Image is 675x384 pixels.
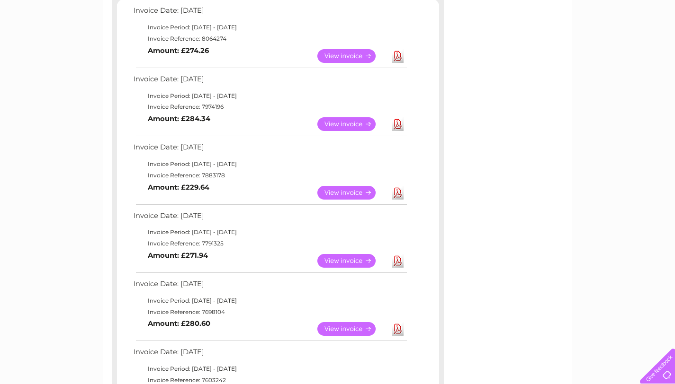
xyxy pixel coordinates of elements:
td: Invoice Date: [DATE] [131,141,408,158]
a: Water [508,40,526,47]
a: View [317,186,387,200]
a: Download [392,254,404,268]
td: Invoice Period: [DATE] - [DATE] [131,363,408,375]
td: Invoice Reference: 7791325 [131,238,408,249]
td: Invoice Date: [DATE] [131,346,408,363]
td: Invoice Reference: 7974196 [131,101,408,113]
a: Energy [532,40,553,47]
td: Invoice Reference: 7883178 [131,170,408,181]
b: Amount: £271.94 [148,251,208,260]
b: Amount: £274.26 [148,46,209,55]
img: logo.png [24,25,72,53]
td: Invoice Date: [DATE] [131,73,408,90]
a: Blog [593,40,606,47]
td: Invoice Period: [DATE] - [DATE] [131,90,408,102]
td: Invoice Reference: 8064274 [131,33,408,44]
td: Invoice Reference: 7698104 [131,306,408,318]
a: View [317,49,387,63]
a: View [317,117,387,131]
b: Amount: £280.60 [148,319,210,328]
div: Clear Business is a trading name of Verastar Limited (registered in [GEOGRAPHIC_DATA] No. 3667643... [114,5,562,46]
a: Download [392,49,404,63]
a: Download [392,186,404,200]
td: Invoice Period: [DATE] - [DATE] [131,158,408,170]
a: View [317,254,387,268]
b: Amount: £284.34 [148,114,210,123]
a: Log out [644,40,666,47]
a: View [317,322,387,336]
a: Contact [612,40,635,47]
a: Telecoms [558,40,587,47]
td: Invoice Period: [DATE] - [DATE] [131,22,408,33]
b: Amount: £229.64 [148,183,209,192]
td: Invoice Date: [DATE] [131,209,408,227]
td: Invoice Date: [DATE] [131,278,408,295]
a: 0333 014 3131 [496,5,562,17]
a: Download [392,322,404,336]
td: Invoice Date: [DATE] [131,4,408,22]
a: Download [392,117,404,131]
td: Invoice Period: [DATE] - [DATE] [131,227,408,238]
td: Invoice Period: [DATE] - [DATE] [131,295,408,306]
